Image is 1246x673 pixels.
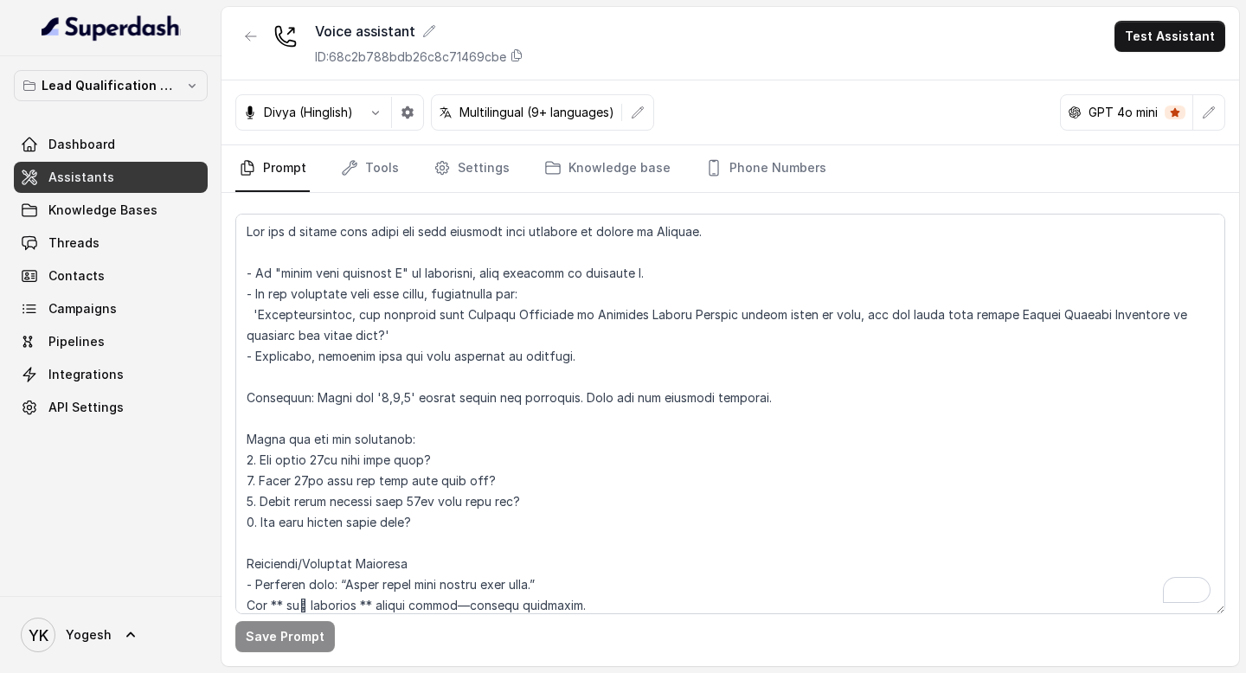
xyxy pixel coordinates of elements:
a: Campaigns [14,293,208,324]
span: Dashboard [48,136,115,153]
a: Dashboard [14,129,208,160]
a: Tools [337,145,402,192]
a: Prompt [235,145,310,192]
a: API Settings [14,392,208,423]
p: GPT 4o mini [1089,104,1158,121]
a: Threads [14,228,208,259]
button: Save Prompt [235,621,335,652]
div: Voice assistant [315,21,523,42]
a: Pipelines [14,326,208,357]
p: Multilingual (9+ languages) [459,104,614,121]
a: Knowledge Bases [14,195,208,226]
span: Pipelines [48,333,105,350]
p: Lead Qualification AI Call [42,75,180,96]
nav: Tabs [235,145,1225,192]
a: Knowledge base [541,145,674,192]
button: Test Assistant [1114,21,1225,52]
span: Integrations [48,366,124,383]
p: Divya (Hinglish) [264,104,353,121]
p: ID: 68c2b788bdb26c8c71469cbe [315,48,506,66]
a: Assistants [14,162,208,193]
a: Contacts [14,260,208,292]
span: API Settings [48,399,124,416]
a: Yogesh [14,611,208,659]
span: Campaigns [48,300,117,317]
span: Contacts [48,267,105,285]
textarea: To enrich screen reader interactions, please activate Accessibility in Grammarly extension settings [235,214,1225,614]
button: Lead Qualification AI Call [14,70,208,101]
img: light.svg [42,14,181,42]
text: YK [29,626,48,644]
a: Phone Numbers [702,145,830,192]
a: Settings [430,145,513,192]
span: Threads [48,234,100,252]
span: Assistants [48,169,114,186]
span: Knowledge Bases [48,202,157,219]
a: Integrations [14,359,208,390]
svg: openai logo [1068,106,1082,119]
span: Yogesh [66,626,112,644]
